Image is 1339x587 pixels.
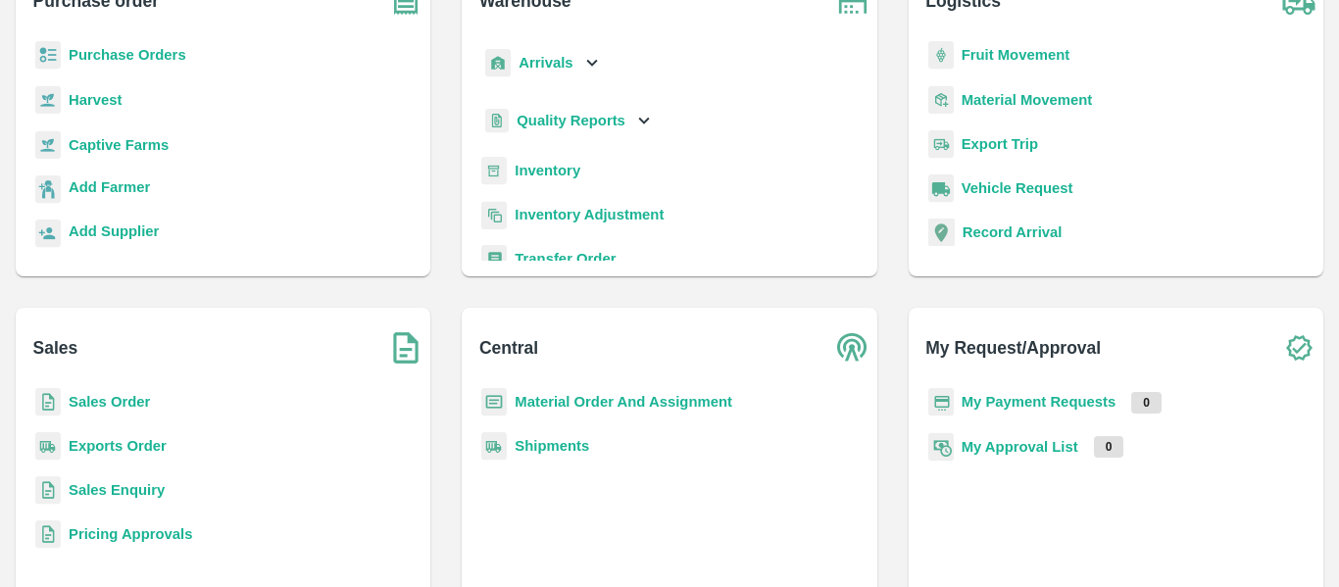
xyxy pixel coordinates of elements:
[35,41,61,70] img: reciept
[928,85,954,115] img: material
[381,323,430,372] img: soSales
[519,55,572,71] b: Arrivals
[69,220,159,247] a: Add Supplier
[69,179,150,195] b: Add Farmer
[69,137,169,153] a: Captive Farms
[515,207,664,222] a: Inventory Adjustment
[928,219,955,246] img: recordArrival
[69,482,165,498] a: Sales Enquiry
[515,438,589,454] a: Shipments
[928,174,954,203] img: vehicle
[35,520,61,549] img: sales
[485,49,511,77] img: whArrival
[1131,392,1162,414] p: 0
[962,394,1116,410] a: My Payment Requests
[481,388,507,416] img: centralMaterial
[928,130,954,159] img: delivery
[962,47,1070,63] a: Fruit Movement
[33,334,78,362] b: Sales
[35,476,61,505] img: sales
[35,130,61,160] img: harvest
[69,526,192,542] a: Pricing Approvals
[963,224,1063,240] a: Record Arrival
[35,388,61,416] img: sales
[962,180,1073,196] a: Vehicle Request
[1274,323,1323,372] img: check
[481,432,507,461] img: shipments
[481,41,603,85] div: Arrivals
[479,334,538,362] b: Central
[69,223,159,239] b: Add Supplier
[35,432,61,461] img: shipments
[481,201,507,229] img: inventory
[928,41,954,70] img: fruit
[962,439,1078,455] a: My Approval List
[515,251,616,267] a: Transfer Order
[962,92,1093,108] a: Material Movement
[35,85,61,115] img: harvest
[517,113,625,128] b: Quality Reports
[828,323,877,372] img: central
[515,394,732,410] a: Material Order And Assignment
[35,175,61,204] img: farmer
[925,334,1101,362] b: My Request/Approval
[928,432,954,462] img: approval
[485,109,509,133] img: qualityReport
[481,101,655,141] div: Quality Reports
[69,92,122,108] a: Harvest
[69,394,150,410] a: Sales Order
[515,163,580,178] a: Inventory
[69,47,186,63] a: Purchase Orders
[481,157,507,185] img: whInventory
[35,220,61,248] img: supplier
[962,136,1038,152] a: Export Trip
[1094,436,1124,458] p: 0
[69,176,150,203] a: Add Farmer
[69,438,167,454] a: Exports Order
[928,388,954,416] img: payment
[481,245,507,273] img: whTransfer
